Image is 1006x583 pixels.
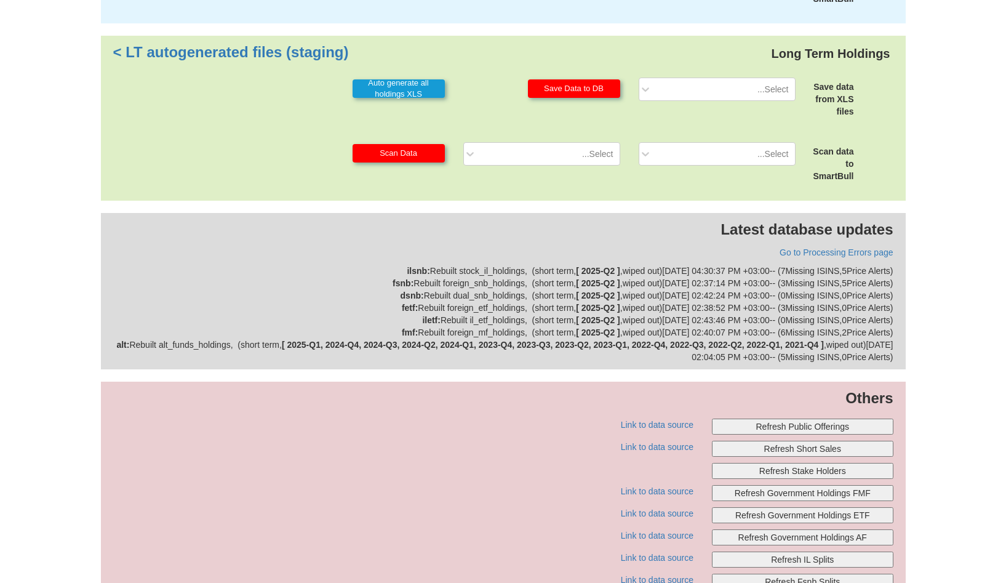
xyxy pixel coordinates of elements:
b: [ 2025-Q2 ] [576,315,620,325]
div: Select... [757,83,789,95]
strong: fetf : [402,303,418,313]
p: Others [113,388,893,409]
div: Rebuilt il_etf_holdings , ( short term , , wiped out ) [DATE] 02:43:46 PM +03:00 -- ( 0 Missing I... [113,314,893,326]
a: Link to data source [621,420,693,430]
button: Refresh Public Offerings [712,419,893,435]
a: LT autogenerated files (staging) > [113,44,349,60]
button: Refresh Government Holdings FMF [712,485,893,501]
div: Rebuilt foreign_snb_holdings , ( short term , , wiped out ) [DATE] 02:37:14 PM +03:00 -- ( 3 Miss... [113,277,893,289]
b: [ 2025-Q2 ] [576,303,620,313]
strong: dsnb : [401,291,424,300]
div: Rebuilt stock_il_holdings , ( short term , , wiped out ) [DATE] 04:30:37 PM +03:00 -- ( 7 Missing... [113,265,893,277]
button: Refresh Stake Holders [712,463,893,479]
div: Select... [757,148,789,160]
button: Scan Data [353,144,445,163]
div: Long Term Holdings [768,42,893,66]
button: Refresh Government Holdings AF [712,529,893,545]
strong: iletf : [422,315,441,325]
a: Go to Processing Errors page [780,247,893,257]
div: Rebuilt foreign_mf_holdings , ( short term , , wiped out ) [DATE] 02:40:07 PM +03:00 -- ( 6 Missi... [113,326,893,339]
a: Link to data source [621,509,693,518]
a: Link to data source [621,553,693,563]
b: [ 2025-Q1, 2024-Q4, 2024-Q3, 2024-Q2, 2024-Q1, 2023-Q4, 2023-Q3, 2023-Q2, 2023-Q1, 2022-Q4, 2022-... [282,340,824,350]
b: [ 2025-Q2 ] [576,291,620,300]
button: Refresh IL Splits [712,552,893,568]
p: Latest database updates [113,219,893,240]
div: Select... [582,148,613,160]
button: Refresh Government Holdings ETF [712,507,893,523]
button: Auto generate all holdings XLS [353,79,445,98]
div: Save data from XLS files [805,81,854,118]
div: Scan data to SmartBull [805,145,854,182]
strong: fsnb : [393,278,413,288]
a: Link to data source [621,486,693,496]
div: Rebuilt alt_funds_holdings , ( short term , , wiped out ) [DATE] 02:04:05 PM +03:00 -- ( 5 Missin... [113,339,893,363]
button: Refresh Short Sales [712,441,893,457]
strong: alt : [116,340,129,350]
strong: ilsnb : [407,266,429,276]
a: Link to data source [621,442,693,452]
b: [ 2025-Q2 ] [576,266,620,276]
div: Rebuilt dual_snb_holdings , ( short term , , wiped out ) [DATE] 02:42:24 PM +03:00 -- ( 0 Missing... [113,289,893,302]
button: Save Data to DB [528,79,620,98]
strong: fmf : [402,328,418,337]
b: [ 2025-Q2 ] [576,328,620,337]
a: Link to data source [621,531,693,541]
div: Rebuilt foreign_etf_holdings , ( short term , , wiped out ) [DATE] 02:38:52 PM +03:00 -- ( 3 Miss... [113,302,893,314]
b: [ 2025-Q2 ] [576,278,620,288]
